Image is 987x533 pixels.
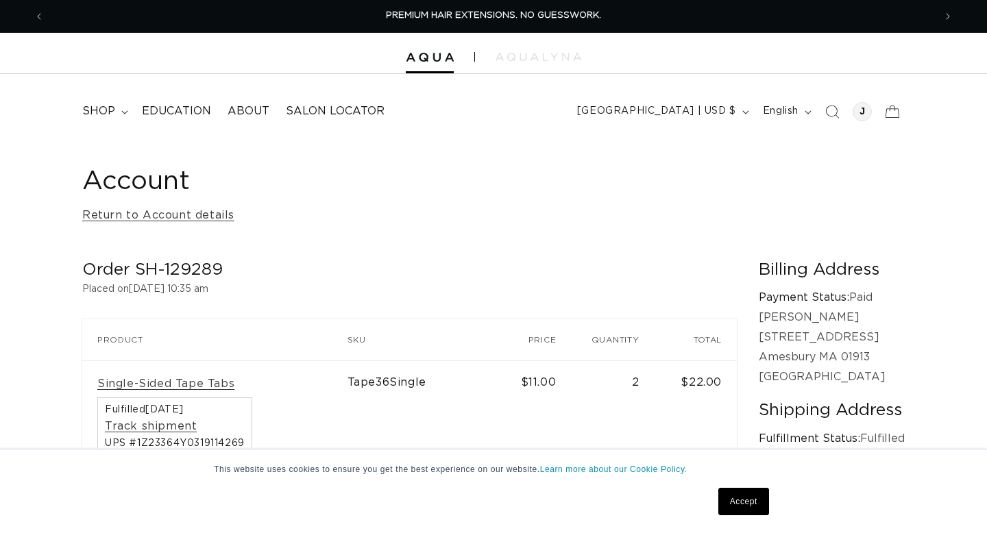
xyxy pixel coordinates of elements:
[214,463,773,475] p: This website uses cookies to ensure you get the best experience on our website.
[759,400,905,421] h2: Shipping Address
[654,319,737,360] th: Total
[105,419,197,434] a: Track shipment
[654,360,737,473] td: $22.00
[569,99,755,125] button: [GEOGRAPHIC_DATA] | USD $
[718,488,769,515] a: Accept
[105,405,245,414] span: Fulfilled
[348,319,495,360] th: SKU
[406,53,454,62] img: Aqua Hair Extensions
[82,104,115,119] span: shop
[521,377,557,388] span: $11.00
[571,319,654,360] th: Quantity
[386,11,601,20] span: PREMIUM HAIR EXTENSIONS. NO GUESSWORK.
[286,104,385,119] span: Salon Locator
[82,206,234,225] a: Return to Account details
[219,96,278,127] a: About
[24,3,54,29] button: Previous announcement
[228,104,269,119] span: About
[82,319,348,360] th: Product
[134,96,219,127] a: Education
[82,260,737,281] h2: Order SH-129289
[105,438,245,448] span: UPS #1Z23364Y0319114269
[495,319,571,360] th: Price
[496,53,581,61] img: aqualyna.com
[759,308,905,386] p: [PERSON_NAME] [STREET_ADDRESS] Amesbury MA 01913 [GEOGRAPHIC_DATA]
[577,104,736,119] span: [GEOGRAPHIC_DATA] | USD $
[82,281,737,298] p: Placed on
[540,464,687,474] a: Learn more about our Cookie Policy.
[759,433,860,444] strong: Fulfillment Status:
[278,96,393,127] a: Salon Locator
[82,165,905,199] h1: Account
[759,429,905,449] p: Fulfilled
[97,377,234,391] a: Single-Sided Tape Tabs
[763,104,799,119] span: English
[759,288,905,308] p: Paid
[817,97,847,127] summary: Search
[348,360,495,473] td: Tape36Single
[129,284,208,294] time: [DATE] 10:35 am
[933,3,963,29] button: Next announcement
[571,360,654,473] td: 2
[145,405,184,414] time: [DATE]
[142,104,211,119] span: Education
[755,99,817,125] button: English
[759,292,849,303] strong: Payment Status:
[759,260,905,281] h2: Billing Address
[74,96,134,127] summary: shop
